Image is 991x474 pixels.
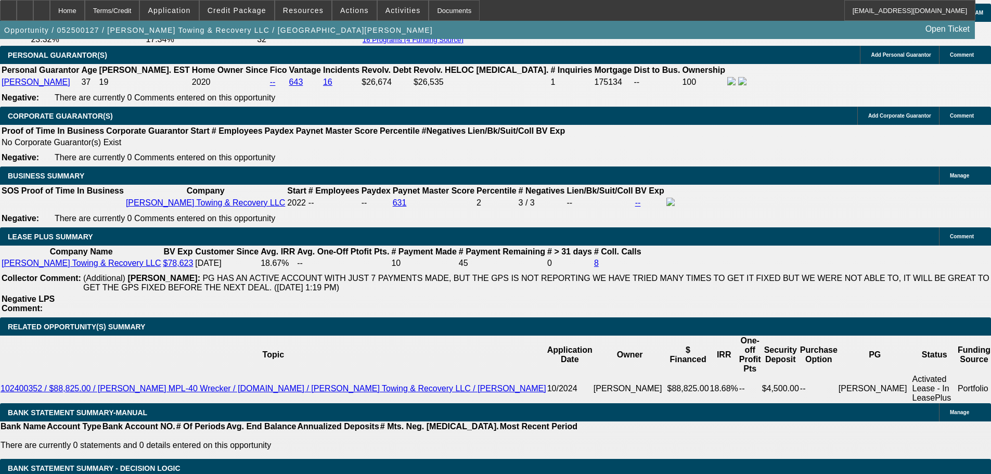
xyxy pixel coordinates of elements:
a: Open Ticket [921,20,974,38]
b: Customer Since [195,247,259,256]
th: $ Financed [667,336,710,374]
b: Lien/Bk/Suit/Coll [468,126,534,135]
span: LEASE PLUS SUMMARY [8,233,93,241]
a: [PERSON_NAME] [2,78,70,86]
th: Funding Source [957,336,991,374]
td: 45 [458,258,546,268]
a: -- [270,78,276,86]
a: 16 [323,78,332,86]
th: Annualized Deposits [297,421,379,432]
span: CORPORATE GUARANTOR(S) [8,112,113,120]
a: 8 [594,259,599,267]
td: [PERSON_NAME] [838,374,912,403]
td: $4,500.00 [762,374,800,403]
td: $26,535 [413,76,549,88]
b: Company [187,186,225,195]
b: # Payment Remaining [459,247,545,256]
span: Manage [950,409,969,415]
span: -- [308,198,314,207]
span: BANK STATEMENT SUMMARY-MANUAL [8,408,147,417]
span: Comment [950,52,974,58]
b: Paydex [362,186,391,195]
b: Percentile [477,186,516,195]
p: There are currently 0 statements and 0 details entered on this opportunity [1,441,577,450]
th: Security Deposit [762,336,800,374]
button: Actions [332,1,377,20]
b: Negative: [2,153,39,162]
span: Comment [950,113,974,119]
div: 2 [477,198,516,208]
td: -- [634,76,681,88]
b: Avg. IRR [261,247,295,256]
span: There are currently 0 Comments entered on this opportunity [55,93,275,102]
b: BV Exp [536,126,565,135]
th: One-off Profit Pts [739,336,762,374]
td: -- [800,374,838,403]
b: Revolv. HELOC [MEDICAL_DATA]. [414,66,549,74]
span: Activities [385,6,421,15]
span: PG HAS AN ACTIVE ACCOUNT WITH JUST 7 PAYMENTS MADE, BUT THE GPS IS NOT REPORTING WE HAVE TRIED MA... [83,274,989,292]
b: Fico [270,66,287,74]
b: # Inquiries [550,66,592,74]
span: Application [148,6,190,15]
span: Bank Statement Summary - Decision Logic [8,464,181,472]
b: Revolv. Debt [362,66,411,74]
th: # Mts. Neg. [MEDICAL_DATA]. [380,421,499,432]
b: Start [287,186,306,195]
b: Paydex [265,126,294,135]
b: Lien/Bk/Suit/Coll [567,186,633,195]
th: Most Recent Period [499,421,578,432]
span: Actions [340,6,369,15]
td: 18.67% [260,258,295,268]
b: Age [81,66,97,74]
span: Add Personal Guarantor [871,52,931,58]
img: facebook-icon.png [666,198,675,206]
td: 19 [99,76,190,88]
span: There are currently 0 Comments entered on this opportunity [55,153,275,162]
span: Manage [950,173,969,178]
b: Paynet Master Score [393,186,474,195]
span: Resources [283,6,324,15]
b: Negative: [2,214,39,223]
button: Application [140,1,198,20]
th: Avg. End Balance [226,421,297,432]
td: Portfolio [957,374,991,403]
b: Start [190,126,209,135]
b: Vantage [289,66,321,74]
th: Bank Account NO. [102,421,176,432]
a: 631 [393,198,407,207]
button: Activities [378,1,429,20]
b: Corporate Guarantor [106,126,188,135]
a: [PERSON_NAME] Towing & Recovery LLC [2,259,161,267]
img: facebook-icon.png [727,77,736,85]
td: [DATE] [195,258,259,268]
td: 10 [391,258,457,268]
button: Credit Package [200,1,274,20]
button: Resources [275,1,331,20]
b: # Employees [308,186,359,195]
span: (Additional) [83,274,125,283]
th: Application Date [547,336,593,374]
b: Negative: [2,93,39,102]
td: 1 [550,76,593,88]
td: 175134 [594,76,633,88]
th: PG [838,336,912,374]
span: Add Corporate Guarantor [868,113,931,119]
b: Percentile [380,126,419,135]
b: Mortgage [595,66,632,74]
td: $88,825.00 [667,374,710,403]
td: 37 [81,76,97,88]
b: # Payment Made [391,247,456,256]
th: Status [912,336,957,374]
th: Account Type [46,421,102,432]
b: Company Name [50,247,113,256]
b: # Negatives [519,186,565,195]
b: Avg. One-Off Ptofit Pts. [297,247,389,256]
b: # Coll. Calls [594,247,641,256]
b: Dist to Bus. [634,66,680,74]
th: Proof of Time In Business [1,126,105,136]
a: [PERSON_NAME] Towing & Recovery LLC [126,198,285,207]
td: Activated Lease - In LeasePlus [912,374,957,403]
span: There are currently 0 Comments entered on this opportunity [55,214,275,223]
th: Purchase Option [800,336,838,374]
